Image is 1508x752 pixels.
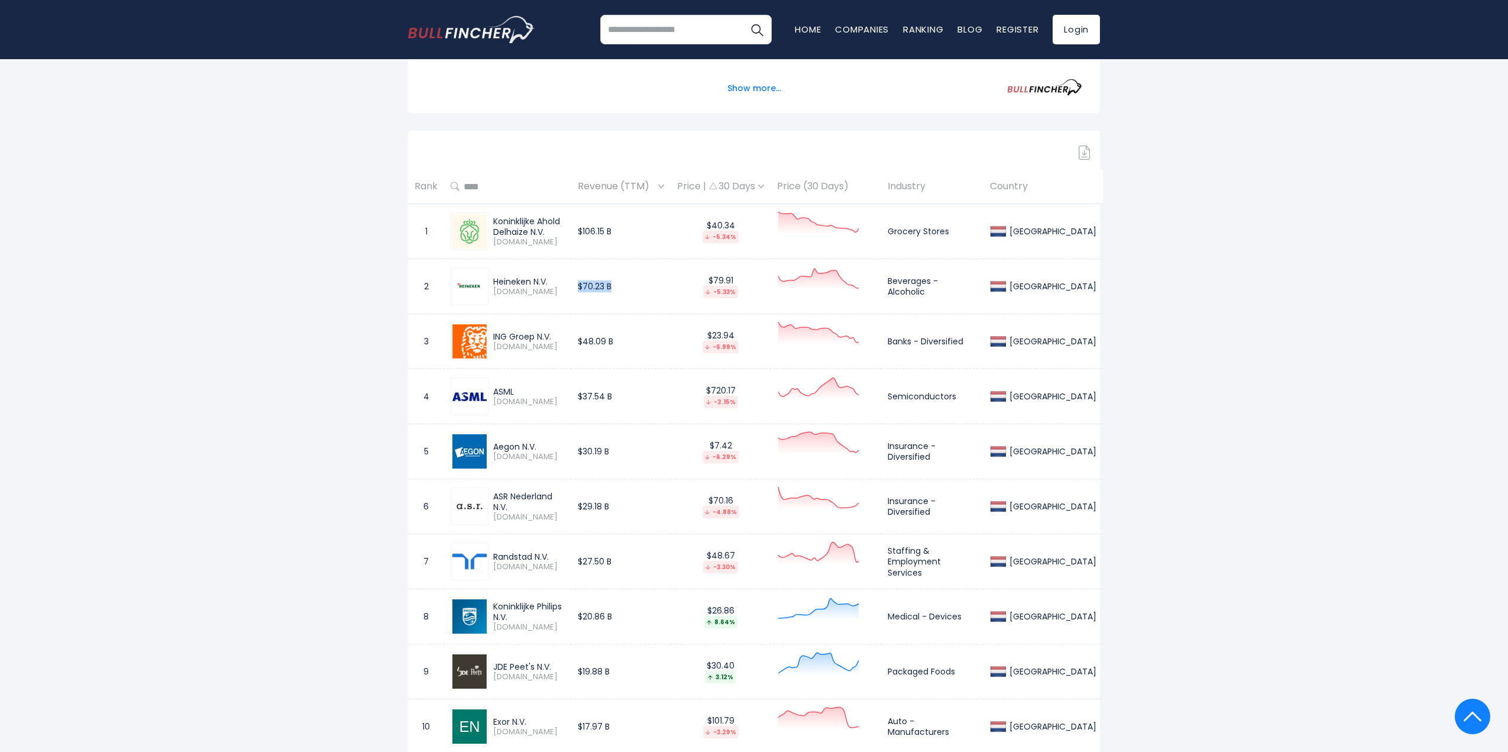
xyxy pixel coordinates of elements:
div: 3.12% [706,671,736,683]
td: $19.88 B [571,644,671,699]
th: Industry [881,169,983,204]
div: [GEOGRAPHIC_DATA] [1007,501,1096,512]
div: Aegon N.V. [493,441,565,452]
img: RAND.AS.png [452,544,487,579]
span: [DOMAIN_NAME] [493,622,565,632]
div: Heineken N.V. [493,276,565,287]
div: $26.86 [677,605,764,628]
div: Koninklijke Philips N.V. [493,601,565,622]
span: [DOMAIN_NAME] [493,562,565,572]
div: -2.15% [704,396,738,408]
td: $48.09 B [571,314,671,369]
td: $70.23 B [571,259,671,314]
a: Register [996,23,1038,35]
td: Insurance - Diversified [881,424,983,479]
td: Staffing & Employment Services [881,534,983,589]
td: 6 [408,479,444,534]
div: $101.79 [677,715,764,738]
td: 4 [408,369,444,424]
div: $79.91 [677,275,764,298]
div: [GEOGRAPHIC_DATA] [1007,226,1096,237]
div: $30.40 [677,660,764,683]
div: 8.64% [704,616,737,628]
div: $720.17 [677,385,764,408]
div: -5.34% [703,231,739,243]
td: Packaged Foods [881,644,983,699]
a: Companies [835,23,889,35]
td: $20.86 B [571,589,671,644]
div: -3.30% [703,561,738,573]
div: -6.29% [703,451,739,463]
th: Rank [408,169,444,204]
td: 7 [408,534,444,589]
td: Banks - Diversified [881,314,983,369]
span: [DOMAIN_NAME] [493,342,565,352]
div: [GEOGRAPHIC_DATA] [1007,556,1096,567]
span: Revenue (TTM) [578,177,655,196]
div: Price | 30 Days [677,180,764,193]
td: Grocery Stores [881,204,983,259]
div: Koninklijke Ahold Delhaize N.V. [493,216,565,237]
div: JDE Peet's N.V. [493,661,565,672]
div: $40.34 [677,220,764,243]
a: Go to homepage [408,16,535,43]
td: Beverages - Alcoholic [881,259,983,314]
div: -6.99% [703,341,739,353]
div: [GEOGRAPHIC_DATA] [1007,721,1096,732]
img: AGN.AS.png [452,434,487,469]
a: Blog [957,23,982,35]
a: Ranking [903,23,943,35]
div: [GEOGRAPHIC_DATA] [1007,391,1096,402]
span: [DOMAIN_NAME] [493,512,565,522]
span: [DOMAIN_NAME] [493,452,565,462]
div: ASR Nederland N.V. [493,491,565,512]
a: Home [795,23,821,35]
img: ASRNL.AS.png [452,489,487,524]
div: -5.33% [703,286,738,298]
div: $70.16 [677,495,764,518]
img: JDEP.AS.png [452,654,487,689]
img: ASML.AS.png [452,392,487,402]
td: Insurance - Diversified [881,479,983,534]
span: [DOMAIN_NAME] [493,237,565,247]
td: 8 [408,589,444,644]
a: Sign in [949,168,974,179]
a: Login [1053,15,1100,44]
img: PHIA.AS.png [452,599,487,634]
img: HEIA.AS.png [452,275,487,299]
td: $37.54 B [571,369,671,424]
div: $48.67 [677,550,764,573]
td: 3 [408,314,444,369]
td: 1 [408,204,444,259]
span: [DOMAIN_NAME] [493,727,565,737]
img: bullfincher logo [408,16,535,43]
td: $29.18 B [571,479,671,534]
div: [GEOGRAPHIC_DATA] [1007,281,1096,292]
img: AD.AS.png [452,214,487,248]
span: [DOMAIN_NAME] [493,672,565,682]
button: Show more... [720,79,788,98]
td: 9 [408,644,444,699]
div: [GEOGRAPHIC_DATA] [1007,336,1096,347]
td: 5 [408,424,444,479]
span: [DOMAIN_NAME] [493,287,565,297]
div: ASML [493,386,565,397]
div: $7.42 [677,440,764,463]
td: $30.19 B [571,424,671,479]
td: $27.50 B [571,534,671,589]
div: -4.88% [703,506,739,518]
div: -3.29% [703,726,739,738]
span: [DOMAIN_NAME] [493,397,565,407]
td: 2 [408,259,444,314]
td: Semiconductors [881,369,983,424]
td: Medical - Devices [881,589,983,644]
div: Exor N.V. [493,717,565,727]
th: Price (30 Days) [771,169,881,204]
img: INGA.AS.png [452,324,487,359]
div: $23.94 [677,330,764,353]
div: [GEOGRAPHIC_DATA] [1007,666,1096,677]
div: ING Groep N.V. [493,331,565,342]
button: Search [742,15,772,44]
div: [GEOGRAPHIC_DATA] [1007,446,1096,457]
div: Randstad N.V. [493,551,565,562]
